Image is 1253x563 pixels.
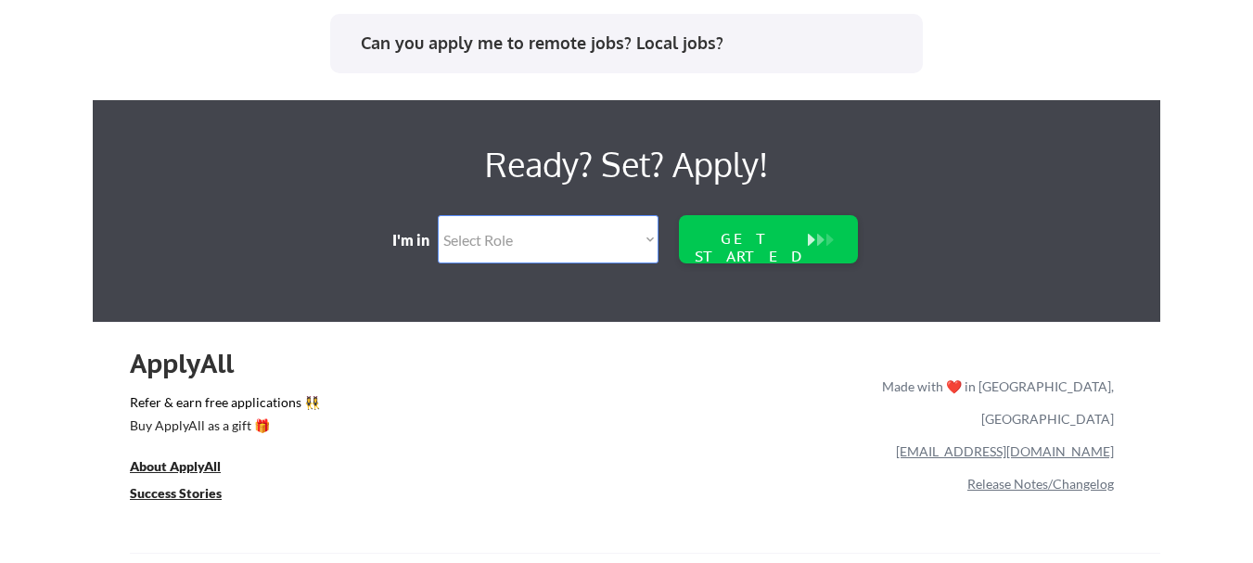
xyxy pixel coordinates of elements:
[691,230,810,265] div: GET STARTED
[130,485,222,501] u: Success Stories
[352,137,901,191] div: Ready? Set? Apply!
[130,419,315,432] div: Buy ApplyAll as a gift 🎁
[130,458,221,474] u: About ApplyAll
[896,443,1114,459] a: [EMAIL_ADDRESS][DOMAIN_NAME]
[392,230,442,250] div: I'm in
[130,396,494,416] a: Refer & earn free applications 👯‍♀️
[130,348,255,379] div: ApplyAll
[130,483,247,506] a: Success Stories
[875,370,1114,435] div: Made with ❤️ in [GEOGRAPHIC_DATA], [GEOGRAPHIC_DATA]
[967,476,1114,492] a: Release Notes/Changelog
[130,416,315,439] a: Buy ApplyAll as a gift 🎁
[361,32,905,55] div: Can you apply me to remote jobs? Local jobs?
[130,456,247,480] a: About ApplyAll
